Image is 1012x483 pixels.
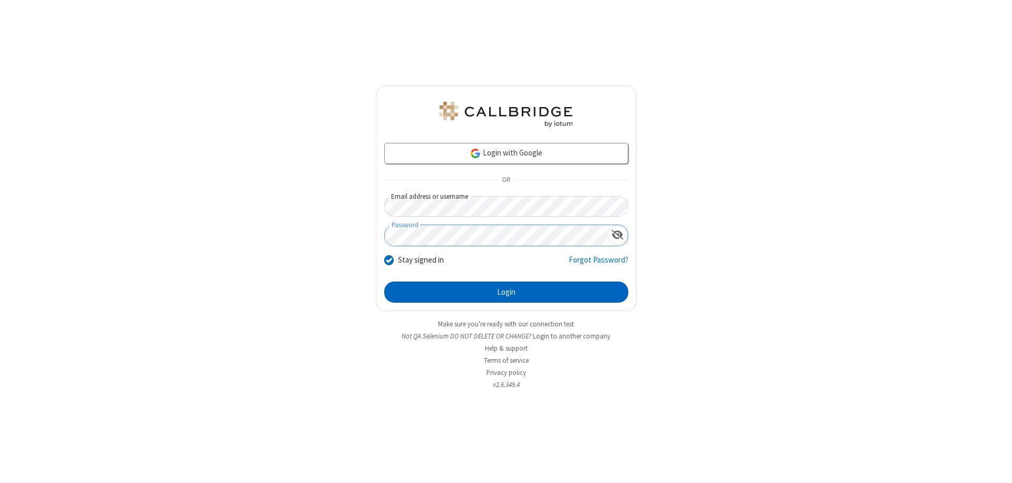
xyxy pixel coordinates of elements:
a: Privacy policy [486,368,526,377]
a: Forgot Password? [569,254,628,274]
li: Not QA Selenium DO NOT DELETE OR CHANGE? [376,331,637,341]
img: google-icon.png [470,148,481,159]
span: OR [498,173,514,188]
li: v2.6.349.4 [376,380,637,390]
button: Login [384,282,628,303]
div: Show password [607,225,628,245]
a: Help & support [485,344,528,353]
a: Make sure you're ready with our connection test [438,320,574,329]
a: Login with Google [384,143,628,164]
label: Stay signed in [398,254,444,266]
button: Login to another company [533,331,610,341]
a: Terms of service [484,356,529,365]
input: Password [385,225,607,246]
input: Email address or username [384,196,628,217]
img: QA Selenium DO NOT DELETE OR CHANGE [437,102,575,127]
